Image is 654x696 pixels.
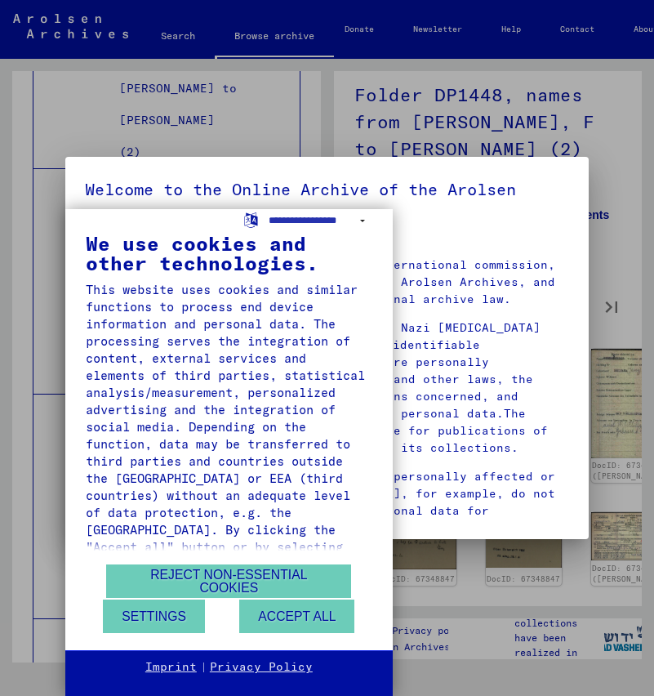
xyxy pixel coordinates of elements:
a: Privacy Policy [210,659,313,676]
button: Accept all [239,600,354,633]
a: Imprint [145,659,197,676]
div: This website uses cookies and similar functions to process end device information and personal da... [86,281,372,658]
div: We use cookies and other technologies. [86,234,372,273]
button: Reject non-essential cookies [106,564,351,598]
button: Settings [103,600,205,633]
